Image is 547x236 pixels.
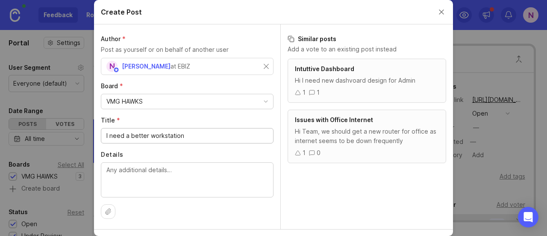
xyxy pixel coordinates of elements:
h3: Similar posts [288,35,446,43]
img: member badge [113,67,120,73]
div: 1 [303,88,306,97]
div: 0 [317,148,321,158]
div: at EBIZ [171,62,190,71]
a: Intuttive DashboardHi I need new dashvoard design for Admin11 [288,59,446,103]
div: 1 [303,148,306,158]
div: N [106,61,118,72]
div: Open Intercom Messenger [518,207,538,227]
span: Title (required) [101,117,120,124]
span: Intuttive Dashboard [295,65,354,72]
button: Close create post modal [437,7,446,17]
div: 1 [317,88,320,97]
input: Short, descriptive title [106,131,268,140]
a: Issues with Office InternetHi Team, we should get a new router for office as internet seems to be... [288,110,446,163]
div: VMG HAWKS [106,97,143,106]
p: Add a vote to an existing post instead [288,45,446,54]
div: Hi I need new dashvoard design for Admin [295,76,439,85]
h2: Create Post [101,7,142,17]
div: Hi Team, we should get a new router for office as internet seems to be down frequently [295,127,439,146]
span: Board (required) [101,82,123,90]
span: [PERSON_NAME] [122,63,171,70]
p: Post as yourself or on behalf of another user [101,45,273,54]
span: Author (required) [101,35,126,42]
label: Details [101,150,273,159]
span: Issues with Office Internet [295,116,373,123]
